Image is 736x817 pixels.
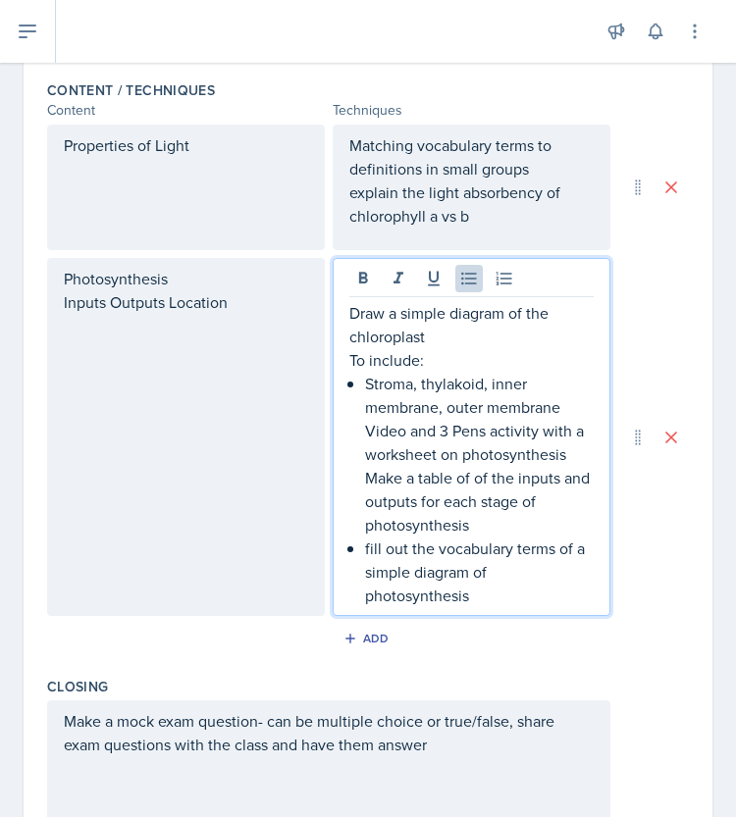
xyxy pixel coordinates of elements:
[64,709,594,756] p: Make a mock exam question- can be multiple choice or true/false, share exam questions with the cl...
[64,290,308,314] p: Inputs Outputs Location
[333,100,610,121] div: Techniques
[47,677,108,696] label: Closing
[349,180,594,228] p: explain the light absorbency of chlorophyll a vs b
[365,419,594,466] p: Video and 3 Pens activity with a worksheet on photosynthesis
[365,466,594,536] p: Make a table of of the inputs and outputs for each stage of photosynthesis
[64,267,308,290] p: Photosynthesis
[347,631,390,646] div: Add
[365,372,594,419] p: Stroma, thylakoid, inner membrane, outer membrane
[337,624,400,653] button: Add
[47,80,215,100] label: Content / Techniques
[349,348,594,372] p: To include: ​
[64,133,308,157] p: Properties of Light
[349,301,594,348] p: Draw a simple diagram of the chloroplast​
[365,536,594,607] p: fill out the vocabulary terms of a simple diagram of photosynthesis
[47,100,325,121] div: Content
[349,133,594,180] p: Matching vocabulary terms to definitions in small groups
